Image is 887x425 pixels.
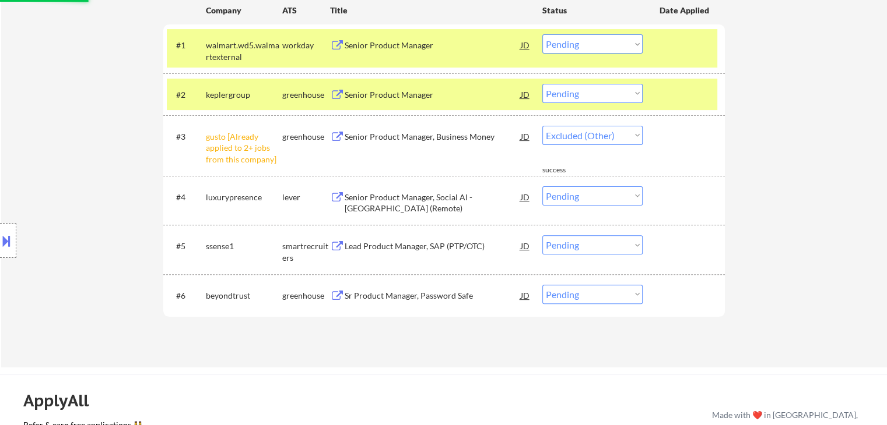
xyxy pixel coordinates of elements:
div: greenhouse [282,131,330,143]
div: JD [520,84,531,105]
div: smartrecruiters [282,240,330,263]
div: lever [282,192,330,203]
div: JD [520,126,531,147]
div: luxurypresence [206,192,282,203]
div: JD [520,34,531,55]
div: Company [206,5,282,16]
div: Sr Product Manager, Password Safe [345,290,521,302]
div: ATS [282,5,330,16]
div: workday [282,40,330,51]
div: beyondtrust [206,290,282,302]
div: success [542,165,589,175]
div: ApplyAll [23,391,102,410]
div: Lead Product Manager, SAP (PTP/OTC) [345,240,521,252]
div: Senior Product Manager, Business Money [345,131,521,143]
div: JD [520,186,531,207]
div: Title [330,5,531,16]
div: JD [520,285,531,306]
div: keplergroup [206,89,282,101]
div: gusto [Already applied to 2+ jobs from this company] [206,131,282,165]
div: greenhouse [282,290,330,302]
div: walmart.wd5.walmartexternal [206,40,282,62]
div: JD [520,235,531,256]
div: Date Applied [660,5,711,16]
div: Senior Product Manager [345,40,521,51]
div: ssense1 [206,240,282,252]
div: greenhouse [282,89,330,101]
div: #1 [176,40,197,51]
div: Senior Product Manager [345,89,521,101]
div: Senior Product Manager, Social AI - [GEOGRAPHIC_DATA] (Remote) [345,192,521,214]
